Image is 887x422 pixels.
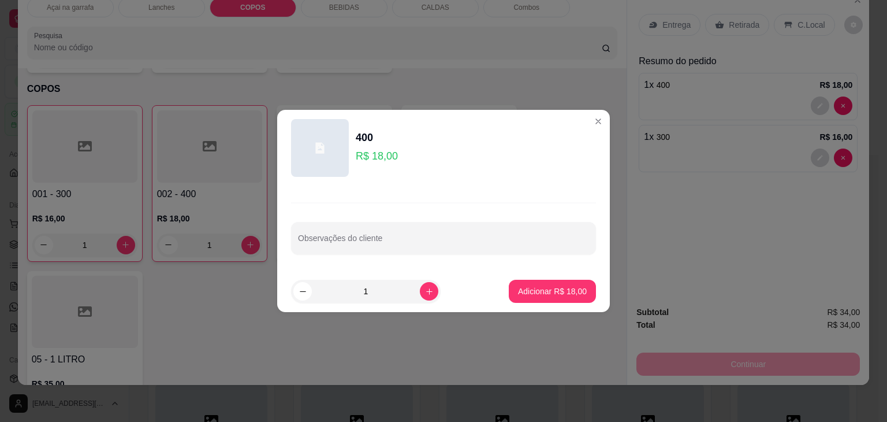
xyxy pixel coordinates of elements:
p: Adicionar R$ 18,00 [518,286,587,297]
button: decrease-product-quantity [293,282,312,301]
input: Observações do cliente [298,237,589,249]
button: Close [589,112,608,131]
button: increase-product-quantity [420,282,438,301]
div: 400 [356,129,398,146]
button: Adicionar R$ 18,00 [509,280,596,303]
p: R$ 18,00 [356,148,398,164]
